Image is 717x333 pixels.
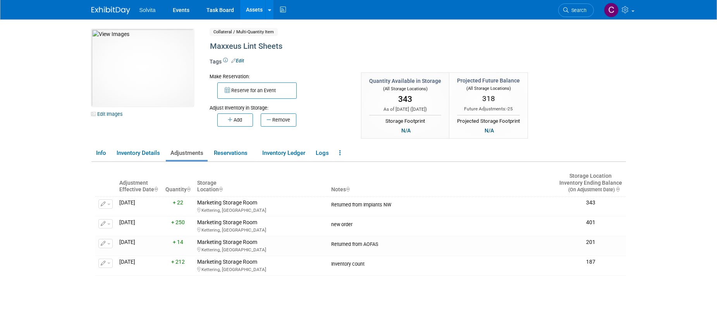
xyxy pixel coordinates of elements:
span: Collateral / Multi-Quantity Item [210,28,278,36]
a: Edit Images [91,109,126,119]
div: Storage Footprint [369,115,441,125]
div: Kettering, [GEOGRAPHIC_DATA] [197,226,325,233]
div: 343 [559,199,623,206]
div: Tags [210,58,562,71]
a: Logs [311,146,333,160]
span: + 22 [173,199,183,206]
div: Kettering, [GEOGRAPHIC_DATA] [197,246,325,253]
span: [DATE] [412,106,425,112]
div: Marketing Storage Room [197,259,325,273]
div: 201 [559,239,623,246]
div: Marketing Storage Room [197,199,325,213]
div: Returned from Implants NW [331,199,552,208]
div: As of [DATE] ( ) [369,106,441,113]
div: 187 [559,259,623,266]
a: Edit [231,58,244,64]
div: Quantity Available in Storage [369,77,441,85]
button: Remove [261,113,296,127]
span: + 212 [171,259,185,265]
div: new order [331,219,552,228]
button: Reserve for an Event [217,82,297,99]
div: N/A [399,126,413,135]
td: [DATE] [116,216,162,236]
div: (All Storage Locations) [369,85,441,92]
td: [DATE] [116,197,162,216]
div: N/A [482,126,496,135]
th: Notes : activate to sort column ascending [328,170,555,197]
span: -25 [506,106,513,112]
td: [DATE] [116,256,162,275]
div: (All Storage Locations) [457,84,520,92]
div: Kettering, [GEOGRAPHIC_DATA] [197,266,325,273]
div: Kettering, [GEOGRAPHIC_DATA] [197,206,325,213]
a: Inventory Ledger [258,146,309,160]
img: View Images [91,29,194,106]
span: Solvita [139,7,156,13]
div: Returned from AOFAS [331,239,552,247]
th: Storage Location : activate to sort column ascending [194,170,328,197]
div: Marketing Storage Room [197,239,325,253]
span: Search [569,7,586,13]
th: Storage LocationInventory Ending Balance (On Adjustment Date) : activate to sort column ascending [555,170,626,197]
a: Reservations [209,146,256,160]
span: + 14 [173,239,183,245]
div: Maxxeus Lint Sheets [207,39,562,53]
a: Inventory Details [112,146,164,160]
button: Add [217,113,253,127]
div: Projected Storage Footprint [457,115,520,125]
div: Inventory count [331,259,552,267]
div: Projected Future Balance [457,77,520,84]
a: Info [91,146,110,160]
img: ExhibitDay [91,7,130,14]
a: Search [558,3,594,17]
div: Adjust Inventory in Storage: [210,99,350,112]
div: Future Adjustments: [457,106,520,112]
th: Adjustment Effective Date : activate to sort column ascending [116,170,162,197]
div: Marketing Storage Room [197,219,325,233]
img: Cindy Miller [604,3,619,17]
td: [DATE] [116,236,162,256]
span: 343 [398,94,412,104]
span: + 250 [171,219,185,225]
div: Make Reservation: [210,72,350,80]
a: Adjustments [166,146,208,160]
span: (On Adjustment Date) [562,187,615,192]
span: 318 [482,94,495,103]
th: Quantity : activate to sort column ascending [162,170,194,197]
div: 401 [559,219,623,226]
